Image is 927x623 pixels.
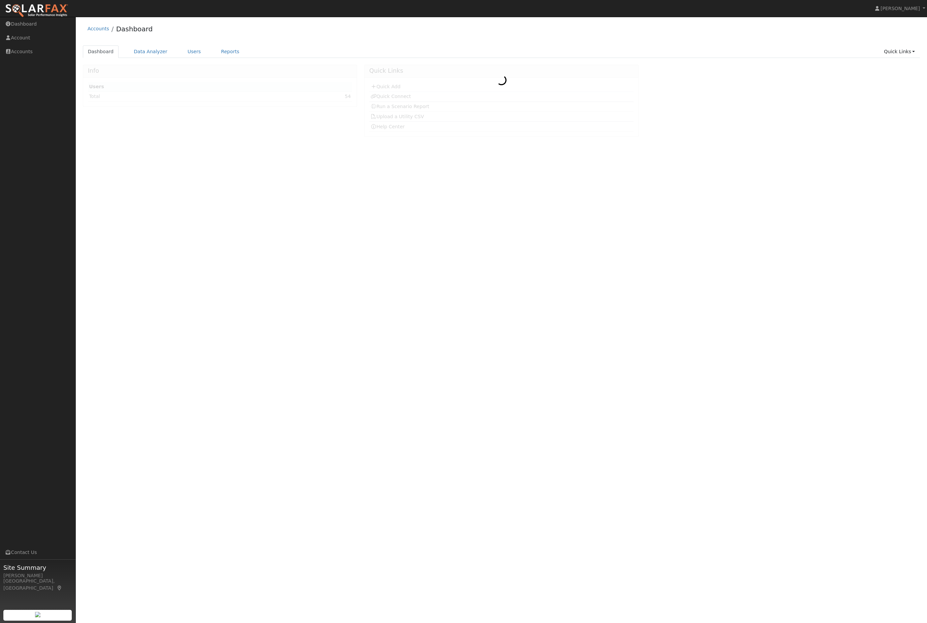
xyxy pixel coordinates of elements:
a: Users [183,45,206,58]
a: Quick Links [879,45,920,58]
span: Site Summary [3,563,72,572]
a: Accounts [88,26,109,31]
a: Dashboard [116,25,153,33]
a: Reports [216,45,244,58]
div: [GEOGRAPHIC_DATA], [GEOGRAPHIC_DATA] [3,578,72,592]
img: SolarFax [5,4,68,18]
img: retrieve [35,612,40,617]
a: Map [57,585,63,591]
a: Dashboard [83,45,119,58]
div: [PERSON_NAME] [3,572,72,579]
span: [PERSON_NAME] [881,6,920,11]
a: Data Analyzer [129,45,172,58]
